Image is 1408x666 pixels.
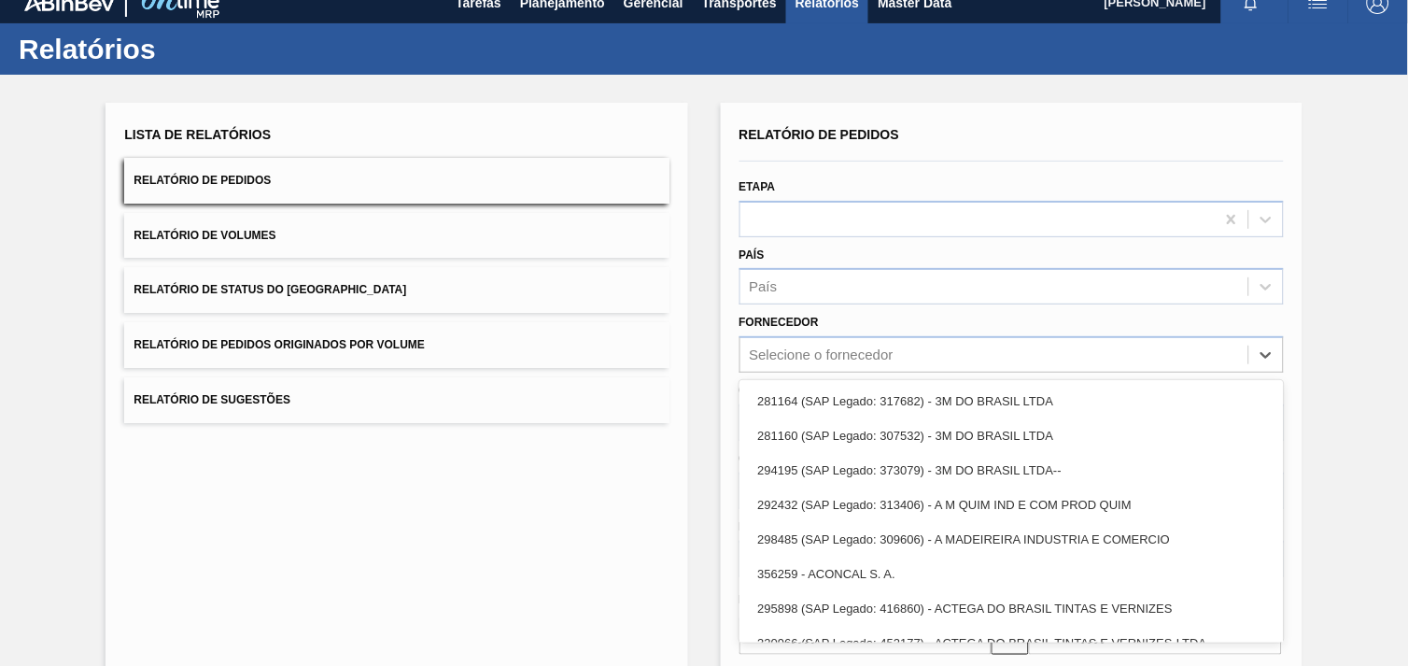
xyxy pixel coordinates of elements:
span: Relatório de Volumes [134,229,275,242]
div: País [750,279,778,295]
div: 356259 - ACONCAL S. A. [739,557,1284,591]
span: Relatório de Pedidos [739,127,900,142]
span: Lista de Relatórios [124,127,271,142]
div: 281160 (SAP Legado: 307532) - 3M DO BRASIL LTDA [739,418,1284,453]
label: País [739,248,765,262]
span: Relatório de Pedidos Originados por Volume [134,338,425,351]
div: Selecione o fornecedor [750,347,894,363]
div: 295898 (SAP Legado: 416860) - ACTEGA DO BRASIL TINTAS E VERNIZES [739,591,1284,626]
div: 294195 (SAP Legado: 373079) - 3M DO BRASIL LTDA-- [739,453,1284,488]
button: Relatório de Status do [GEOGRAPHIC_DATA] [124,267,669,313]
span: Relatório de Sugestões [134,393,290,406]
div: 298485 (SAP Legado: 309606) - A MADEIREIRA INDUSTRIA E COMERCIO [739,522,1284,557]
button: Relatório de Volumes [124,213,669,259]
div: 292432 (SAP Legado: 313406) - A M QUIM IND E COM PROD QUIM [739,488,1284,522]
h1: Relatórios [19,38,350,60]
button: Relatório de Sugestões [124,377,669,423]
button: Relatório de Pedidos [124,158,669,204]
label: Etapa [739,180,776,193]
label: Fornecedor [739,316,819,329]
div: 320966 (SAP Legado: 452177) - ACTEGA DO BRASIL TINTAS E VERNIZES-LTDA.- [739,626,1284,660]
span: Relatório de Pedidos [134,174,271,187]
span: Relatório de Status do [GEOGRAPHIC_DATA] [134,283,406,296]
button: Relatório de Pedidos Originados por Volume [124,322,669,368]
div: 281164 (SAP Legado: 317682) - 3M DO BRASIL LTDA [739,384,1284,418]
